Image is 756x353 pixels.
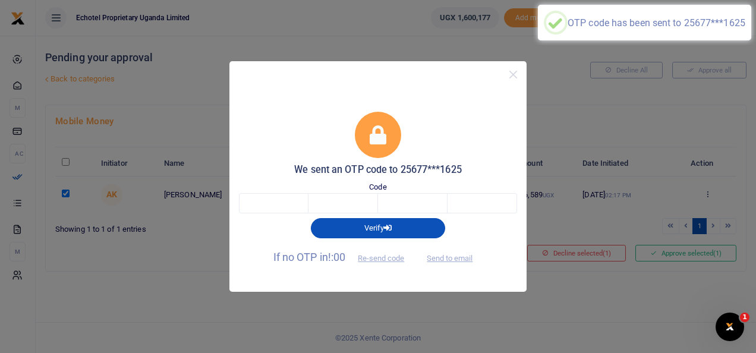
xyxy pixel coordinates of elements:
span: 1 [740,313,749,322]
span: !:00 [328,251,345,263]
button: Close [505,66,522,83]
h5: We sent an OTP code to 25677***1625 [239,164,517,176]
label: Code [369,181,386,193]
button: Verify [311,218,445,238]
span: If no OTP in [273,251,415,263]
div: OTP code has been sent to 25677***1625 [568,17,745,29]
iframe: Intercom live chat [716,313,744,341]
